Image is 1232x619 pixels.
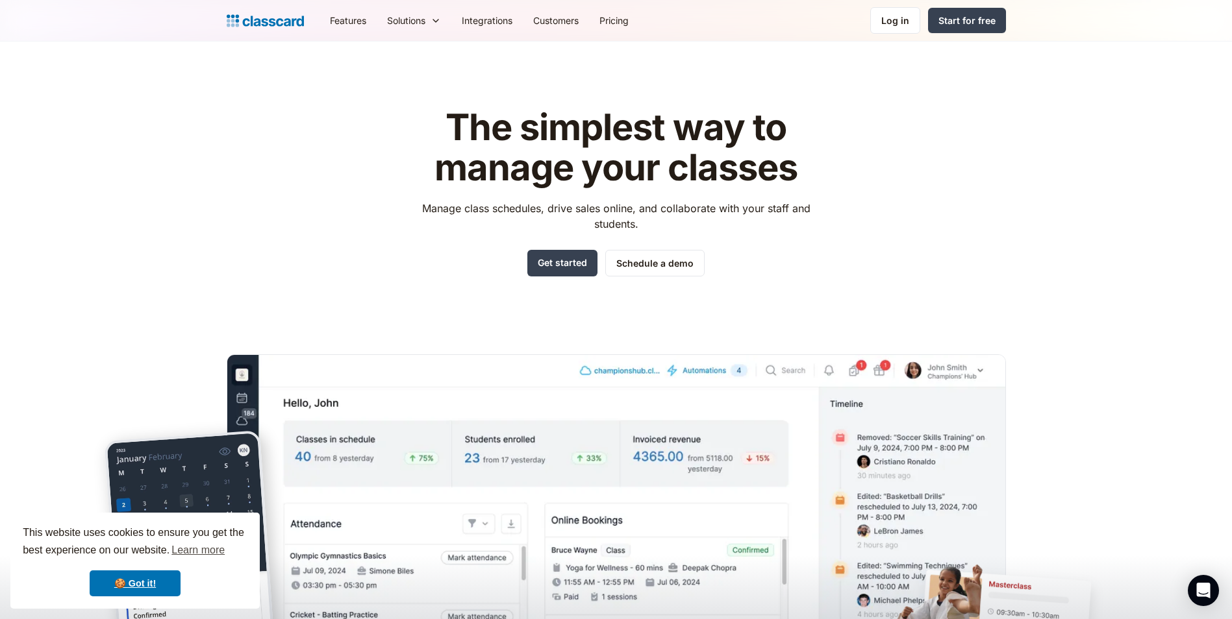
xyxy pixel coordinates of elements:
[589,6,639,35] a: Pricing
[1188,575,1219,606] div: Open Intercom Messenger
[90,570,181,596] a: dismiss cookie message
[170,540,227,560] a: learn more about cookies
[938,14,996,27] div: Start for free
[523,6,589,35] a: Customers
[377,6,451,35] div: Solutions
[928,8,1006,33] a: Start for free
[451,6,523,35] a: Integrations
[870,7,920,34] a: Log in
[527,250,597,276] a: Get started
[23,525,247,560] span: This website uses cookies to ensure you get the best experience on our website.
[410,200,822,232] p: Manage class schedules, drive sales online, and collaborate with your staff and students.
[227,12,304,30] a: home
[320,6,377,35] a: Features
[605,250,705,276] a: Schedule a demo
[10,513,260,609] div: cookieconsent
[881,14,909,27] div: Log in
[387,14,425,27] div: Solutions
[410,108,822,188] h1: The simplest way to manage your classes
